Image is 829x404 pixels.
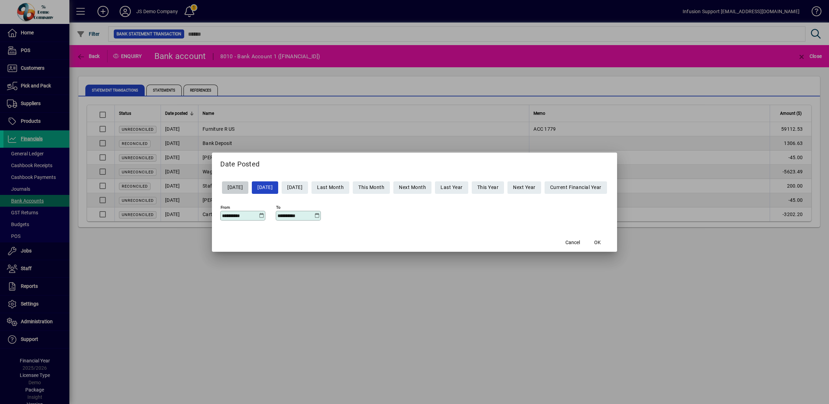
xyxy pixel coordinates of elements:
[472,181,504,194] button: This Year
[399,182,426,193] span: Next Month
[252,181,278,194] button: [DATE]
[477,182,499,193] span: This Year
[287,182,302,193] span: [DATE]
[311,181,349,194] button: Last Month
[513,182,536,193] span: Next Year
[358,182,384,193] span: This Month
[282,181,308,194] button: [DATE]
[587,237,609,249] button: OK
[545,181,607,194] button: Current Financial Year
[435,181,468,194] button: Last Year
[507,181,541,194] button: Next Year
[393,181,431,194] button: Next Month
[212,153,617,173] h2: Date Posted
[317,182,344,193] span: Last Month
[565,239,580,246] span: Cancel
[594,239,601,246] span: OK
[221,205,230,209] mat-label: From
[257,182,273,193] span: [DATE]
[562,237,584,249] button: Cancel
[222,181,248,194] button: [DATE]
[228,182,243,193] span: [DATE]
[550,182,601,193] span: Current Financial Year
[276,205,281,209] mat-label: To
[353,181,390,194] button: This Month
[441,182,463,193] span: Last Year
